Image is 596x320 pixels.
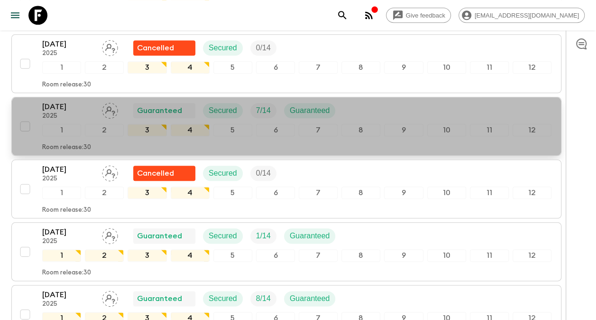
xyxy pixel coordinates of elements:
span: Assign pack leader [102,105,118,113]
div: Trip Fill [250,166,276,181]
button: search adventures [333,6,352,25]
p: Secured [209,293,237,304]
div: 7 [299,124,338,136]
div: 3 [128,124,166,136]
div: 11 [470,187,509,199]
p: Secured [209,230,237,242]
p: Guaranteed [290,293,330,304]
div: 7 [299,249,338,262]
div: 5 [213,249,252,262]
div: 12 [513,249,551,262]
div: Secured [203,40,243,56]
div: 5 [213,61,252,74]
div: 3 [128,249,166,262]
div: 8 [341,187,380,199]
div: Trip Fill [250,291,276,306]
div: 3 [128,61,166,74]
div: 10 [427,61,466,74]
p: [DATE] [42,101,94,113]
div: 10 [427,124,466,136]
span: Assign pack leader [102,43,118,50]
div: 7 [299,61,338,74]
div: 1 [42,187,81,199]
div: 6 [256,249,295,262]
button: [DATE]2025Assign pack leaderFlash Pack cancellationSecuredTrip Fill123456789101112Room release:30 [11,160,561,218]
div: Flash Pack cancellation [133,40,195,56]
div: 8 [341,124,380,136]
div: 12 [513,61,551,74]
div: 9 [384,61,423,74]
div: Trip Fill [250,40,276,56]
p: [DATE] [42,289,94,301]
p: Guaranteed [290,105,330,116]
p: 2025 [42,175,94,183]
p: 0 / 14 [256,42,271,54]
a: Give feedback [386,8,451,23]
div: 6 [256,124,295,136]
p: 2025 [42,238,94,245]
div: 1 [42,61,81,74]
div: 6 [256,187,295,199]
div: 1 [42,124,81,136]
span: Assign pack leader [102,231,118,238]
div: 4 [171,187,210,199]
p: Room release: 30 [42,81,91,89]
div: 4 [171,61,210,74]
div: Secured [203,103,243,118]
div: 3 [128,187,166,199]
p: Cancelled [137,168,174,179]
p: [DATE] [42,226,94,238]
div: 4 [171,124,210,136]
div: 9 [384,187,423,199]
p: Secured [209,42,237,54]
button: menu [6,6,25,25]
span: Give feedback [401,12,450,19]
button: [DATE]2025Assign pack leaderGuaranteedSecuredTrip FillGuaranteed123456789101112Room release:30 [11,222,561,281]
div: 10 [427,249,466,262]
div: 10 [427,187,466,199]
p: 2025 [42,50,94,57]
div: 2 [85,187,124,199]
div: 11 [470,249,509,262]
div: 2 [85,61,124,74]
div: 5 [213,187,252,199]
p: [DATE] [42,38,94,50]
div: Secured [203,166,243,181]
p: 0 / 14 [256,168,271,179]
span: Assign pack leader [102,168,118,176]
div: Secured [203,291,243,306]
button: [DATE]2025Assign pack leaderFlash Pack cancellationSecuredTrip Fill123456789101112Room release:30 [11,34,561,93]
div: Trip Fill [250,228,276,244]
div: 1 [42,249,81,262]
p: 8 / 14 [256,293,271,304]
div: 8 [341,249,380,262]
div: 6 [256,61,295,74]
span: Assign pack leader [102,293,118,301]
div: Flash Pack cancellation [133,166,195,181]
p: Secured [209,168,237,179]
p: 1 / 14 [256,230,271,242]
div: Secured [203,228,243,244]
p: Guaranteed [137,293,182,304]
p: Room release: 30 [42,269,91,277]
div: 7 [299,187,338,199]
p: [DATE] [42,164,94,175]
p: 2025 [42,301,94,308]
p: 2025 [42,113,94,120]
div: Trip Fill [250,103,276,118]
p: Room release: 30 [42,144,91,151]
button: [DATE]2025Assign pack leaderGuaranteedSecuredTrip FillGuaranteed123456789101112Room release:30 [11,97,561,156]
div: 12 [513,124,551,136]
div: 12 [513,187,551,199]
div: 5 [213,124,252,136]
div: 4 [171,249,210,262]
p: Guaranteed [137,230,182,242]
div: 8 [341,61,380,74]
p: Secured [209,105,237,116]
div: 2 [85,124,124,136]
p: Cancelled [137,42,174,54]
div: 11 [470,124,509,136]
div: 11 [470,61,509,74]
div: 2 [85,249,124,262]
p: 7 / 14 [256,105,271,116]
